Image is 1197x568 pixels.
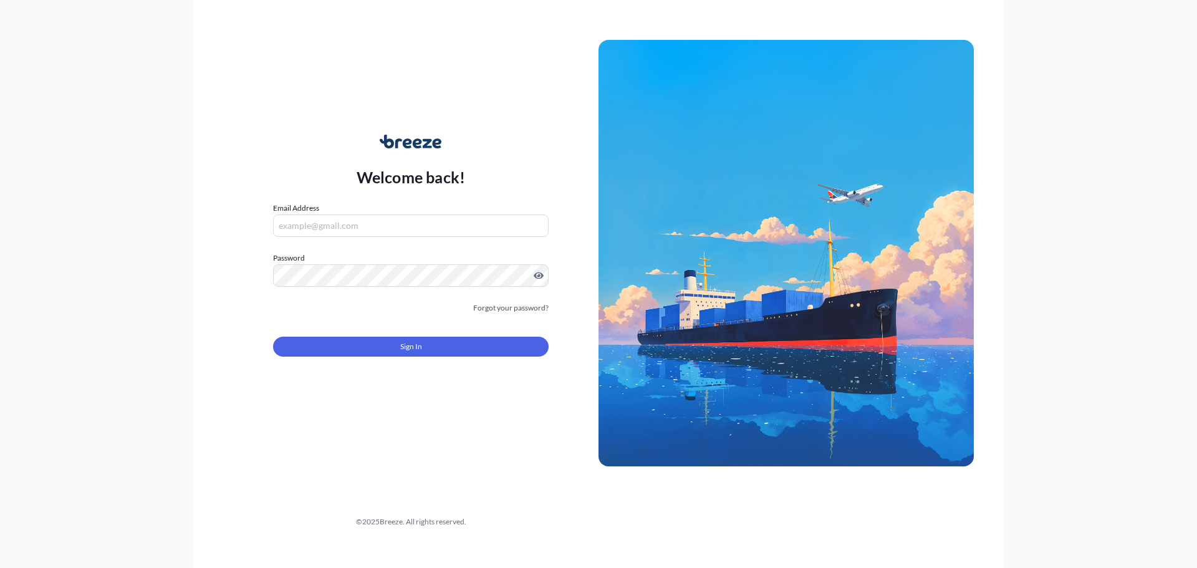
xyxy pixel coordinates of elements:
p: Welcome back! [357,167,466,187]
a: Forgot your password? [473,302,549,314]
label: Password [273,252,549,264]
input: example@gmail.com [273,214,549,237]
button: Show password [534,271,544,281]
button: Sign In [273,337,549,357]
div: © 2025 Breeze. All rights reserved. [223,516,598,528]
img: Ship illustration [598,40,974,466]
span: Sign In [400,340,422,353]
label: Email Address [273,202,319,214]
